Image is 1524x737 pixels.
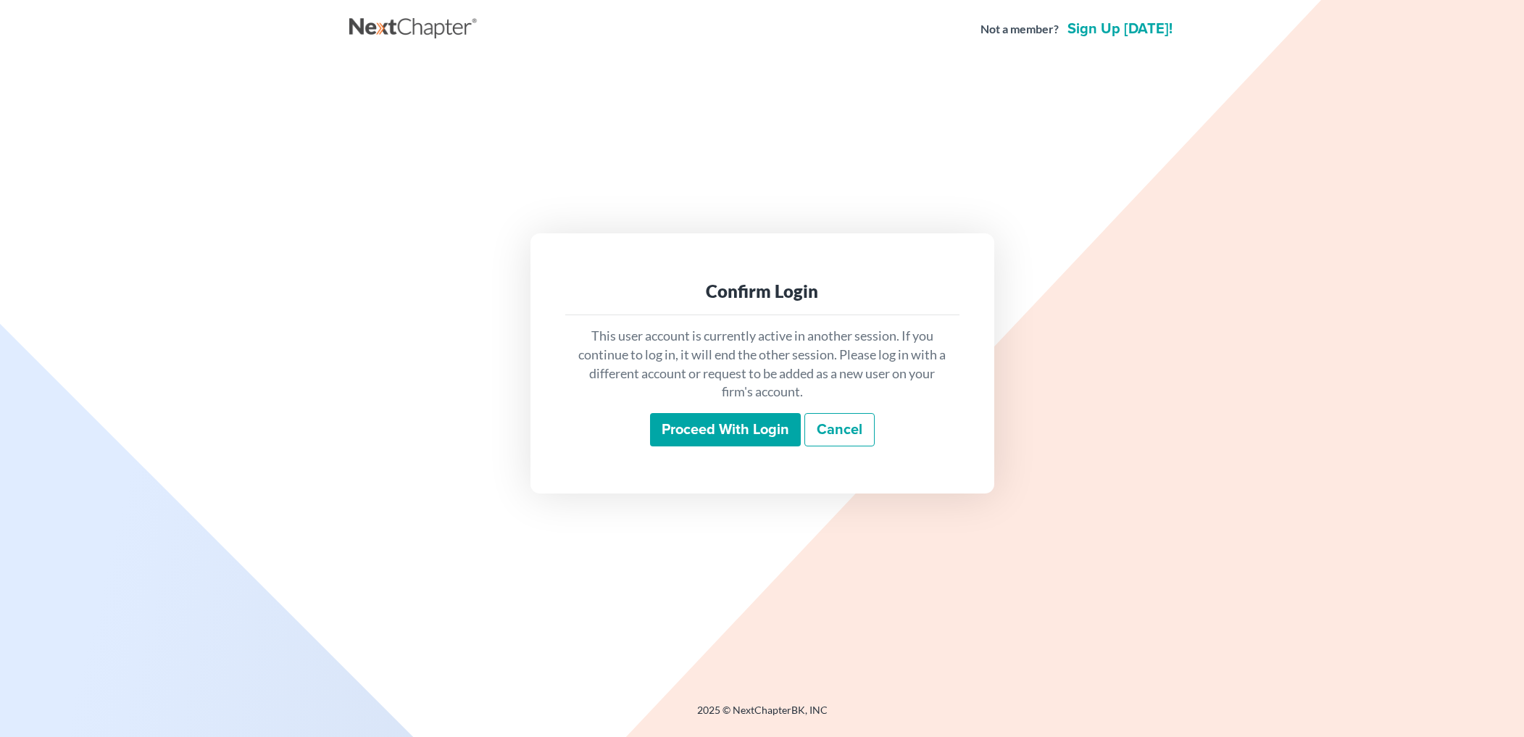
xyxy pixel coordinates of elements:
p: This user account is currently active in another session. If you continue to log in, it will end ... [577,327,948,401]
strong: Not a member? [980,21,1059,38]
div: Confirm Login [577,280,948,303]
a: Cancel [804,413,875,446]
div: 2025 © NextChapterBK, INC [349,703,1175,729]
a: Sign up [DATE]! [1065,22,1175,36]
input: Proceed with login [650,413,801,446]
